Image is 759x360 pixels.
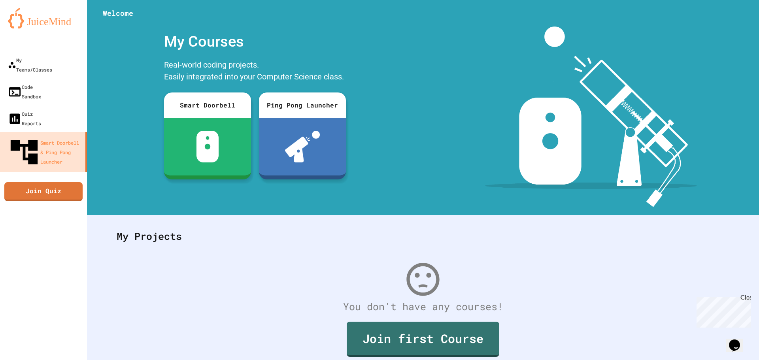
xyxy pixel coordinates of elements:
div: My Teams/Classes [8,55,52,74]
iframe: chat widget [693,294,751,328]
img: logo-orange.svg [8,8,79,28]
img: banner-image-my-projects.png [485,26,697,207]
div: Smart Doorbell & Ping Pong Launcher [8,136,82,168]
div: Code Sandbox [8,82,41,101]
iframe: chat widget [726,328,751,352]
img: ppl-with-ball.png [285,131,320,162]
div: Real-world coding projects. Easily integrated into your Computer Science class. [160,57,350,87]
a: Join Quiz [4,182,83,201]
a: Join first Course [347,322,499,357]
div: Smart Doorbell [164,92,251,118]
div: You don't have any courses! [109,299,737,314]
div: Quiz Reports [8,109,41,128]
div: Ping Pong Launcher [259,92,346,118]
div: Chat with us now!Close [3,3,55,50]
div: My Courses [160,26,350,57]
div: My Projects [109,221,737,252]
img: sdb-white.svg [196,131,219,162]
